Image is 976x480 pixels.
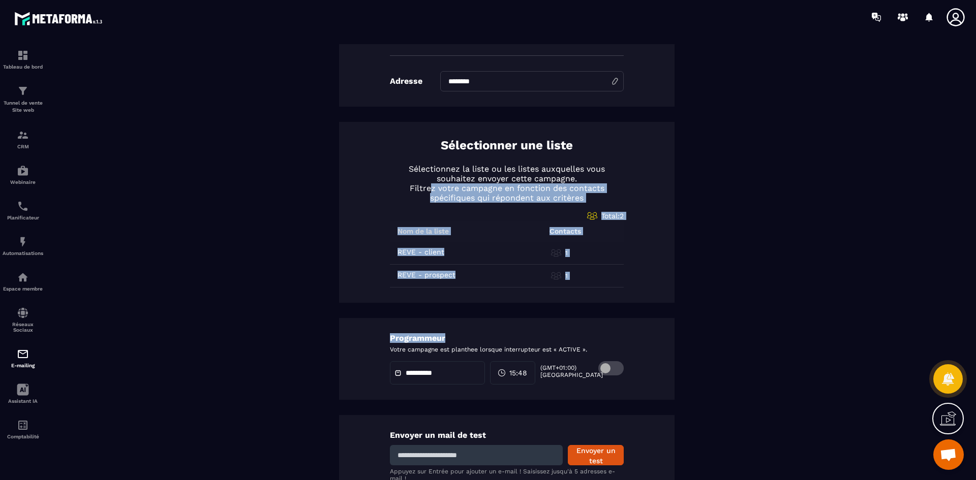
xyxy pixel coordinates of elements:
[3,193,43,228] a: schedulerschedulerPlanificateur
[3,264,43,299] a: automationsautomationsEspace membre
[3,434,43,439] p: Comptabilité
[3,250,43,256] p: Automatisations
[3,77,43,121] a: formationformationTunnel de vente Site web
[441,137,573,154] p: Sélectionner une liste
[3,144,43,149] p: CRM
[390,345,624,354] p: Votre campagne est planthee lorsque interrupteur est « ACTIVE ».
[3,363,43,368] p: E-mailing
[17,271,29,283] img: automations
[3,376,43,411] a: Assistant IA
[14,9,106,28] img: logo
[3,64,43,70] p: Tableau de bord
[3,121,43,157] a: formationformationCRM
[3,411,43,447] a: accountantaccountantComptabilité
[3,322,43,333] p: Réseaux Sociaux
[601,212,624,220] span: Total: 2
[3,157,43,193] a: automationsautomationsWebinaire
[398,271,455,279] p: REVE - prospect
[390,164,624,183] p: Sélectionnez la liste ou les listes auxquelles vous souhaitez envoyer cette campagne.
[3,228,43,264] a: automationsautomationsAutomatisations
[3,100,43,114] p: Tunnel de vente Site web
[540,364,584,378] p: (GMT+01:00) [GEOGRAPHIC_DATA]
[390,76,422,86] p: Adresse
[550,227,581,235] p: Contacts
[17,419,29,431] img: accountant
[3,286,43,292] p: Espace membre
[3,179,43,185] p: Webinaire
[17,165,29,177] img: automations
[3,398,43,404] p: Assistant IA
[565,249,568,257] p: 1
[398,248,444,256] p: REVE - client
[509,368,527,378] span: 15:48
[390,183,624,203] p: Filtrez votre campagne en fonction des contacts spécifiques qui répondent aux critères
[568,445,624,465] button: Envoyer un test
[17,348,29,360] img: email
[390,430,624,440] p: Envoyer un mail de test
[565,272,568,280] p: 1
[17,49,29,61] img: formation
[390,333,624,343] p: Programmeur
[17,85,29,97] img: formation
[3,42,43,77] a: formationformationTableau de bord
[17,200,29,212] img: scheduler
[17,307,29,319] img: social-network
[933,439,964,470] div: Ouvrir le chat
[398,227,449,235] p: Nom de la liste
[3,340,43,376] a: emailemailE-mailing
[17,129,29,141] img: formation
[3,215,43,220] p: Planificateur
[3,299,43,340] a: social-networksocial-networkRéseaux Sociaux
[17,236,29,248] img: automations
